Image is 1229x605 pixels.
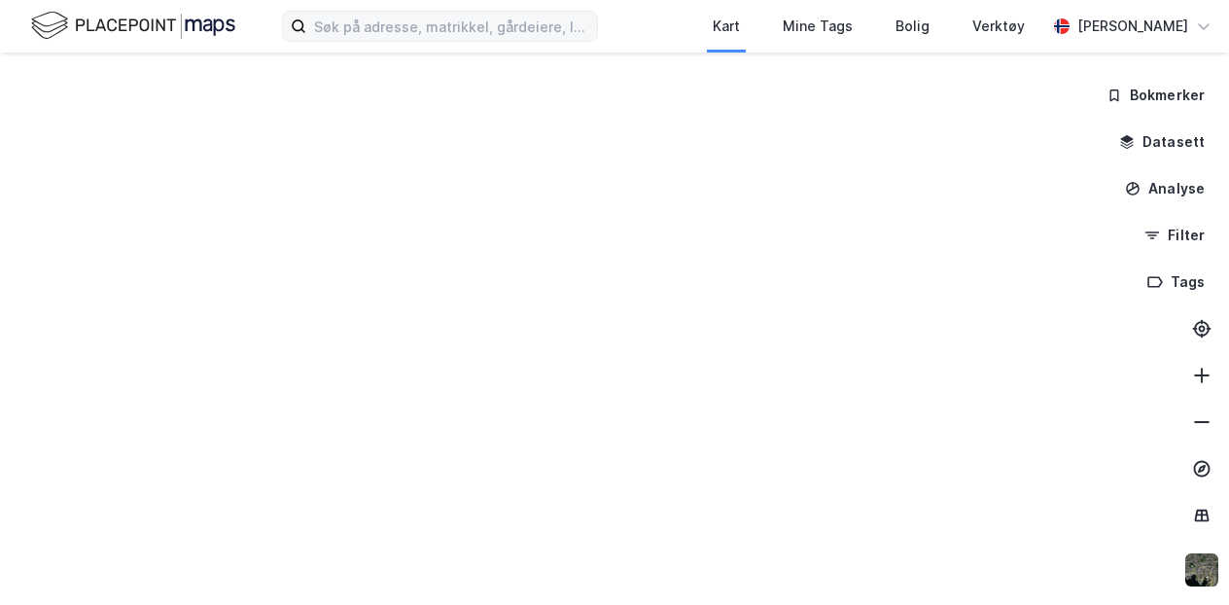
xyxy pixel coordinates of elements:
iframe: Chat Widget [1132,512,1229,605]
input: Søk på adresse, matrikkel, gårdeiere, leietakere eller personer [306,12,597,41]
div: Bolig [895,15,930,38]
div: Mine Tags [783,15,853,38]
div: [PERSON_NAME] [1077,15,1188,38]
div: Verktøy [972,15,1025,38]
img: logo.f888ab2527a4732fd821a326f86c7f29.svg [31,9,235,43]
div: Kart [713,15,740,38]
